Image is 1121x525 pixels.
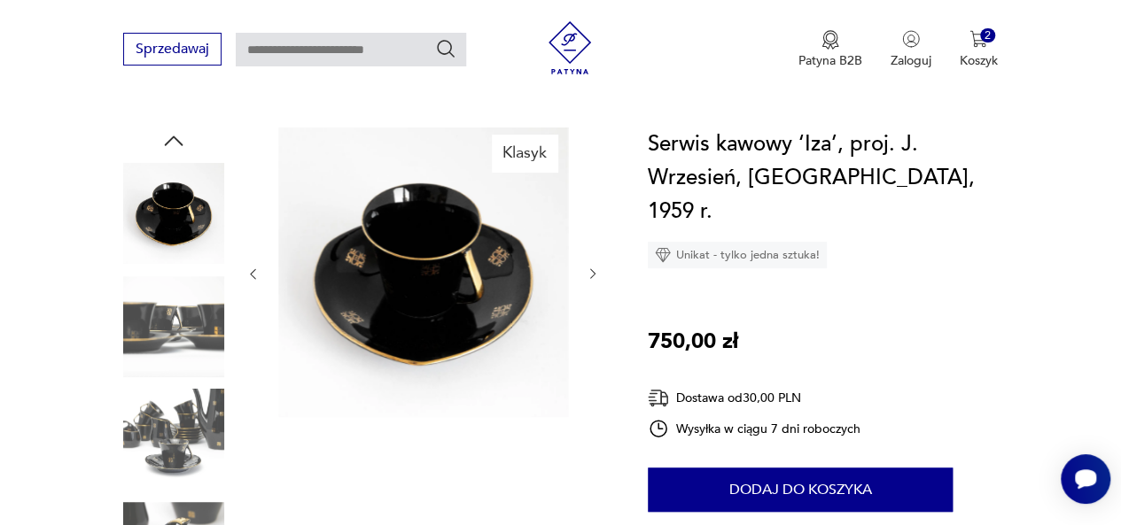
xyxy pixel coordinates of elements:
img: Ikonka użytkownika [902,30,920,48]
button: Patyna B2B [798,30,862,69]
div: 2 [980,28,995,43]
div: Unikat - tylko jedna sztuka! [648,242,827,268]
h1: Serwis kawowy ‘Iza’, proj. J. Wrzesień, [GEOGRAPHIC_DATA], 1959 r. [648,127,998,228]
a: Sprzedawaj [123,44,222,57]
p: Patyna B2B [798,52,862,69]
p: 750,00 zł [648,325,738,359]
button: 2Koszyk [960,30,998,69]
img: Ikona medalu [821,30,839,50]
img: Patyna - sklep z meblami i dekoracjami vintage [543,21,596,74]
p: Zaloguj [891,52,931,69]
button: Zaloguj [891,30,931,69]
div: Wysyłka w ciągu 7 dni roboczych [648,418,860,439]
img: Ikona diamentu [655,247,671,263]
div: Klasyk [492,135,557,172]
button: Dodaj do koszyka [648,467,953,512]
a: Ikona medaluPatyna B2B [798,30,862,69]
button: Szukaj [435,38,456,59]
img: Ikona koszyka [969,30,987,48]
img: Zdjęcie produktu Serwis kawowy ‘Iza’, proj. J. Wrzesień, Chodzież, 1959 r. [123,389,224,490]
img: Zdjęcie produktu Serwis kawowy ‘Iza’, proj. J. Wrzesień, Chodzież, 1959 r. [123,276,224,377]
img: Zdjęcie produktu Serwis kawowy ‘Iza’, proj. J. Wrzesień, Chodzież, 1959 r. [278,127,568,417]
div: Dostawa od 30,00 PLN [648,387,860,409]
img: Zdjęcie produktu Serwis kawowy ‘Iza’, proj. J. Wrzesień, Chodzież, 1959 r. [123,163,224,264]
p: Koszyk [960,52,998,69]
button: Sprzedawaj [123,33,222,66]
iframe: Smartsupp widget button [1061,454,1110,504]
img: Ikona dostawy [648,387,669,409]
